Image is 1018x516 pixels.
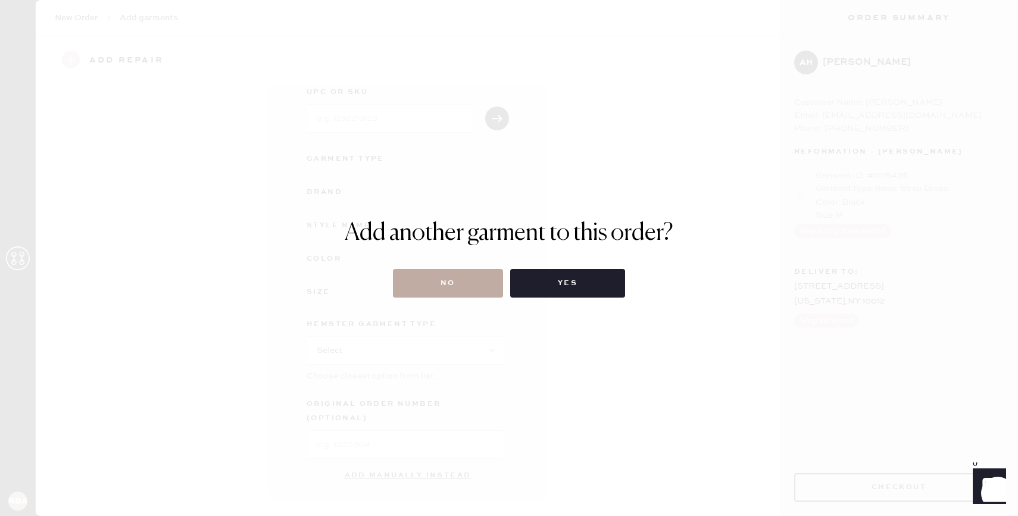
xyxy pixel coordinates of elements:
[393,269,503,298] button: No
[510,269,625,298] button: Yes
[345,219,673,248] h1: Add another garment to this order?
[961,462,1013,514] iframe: Front Chat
